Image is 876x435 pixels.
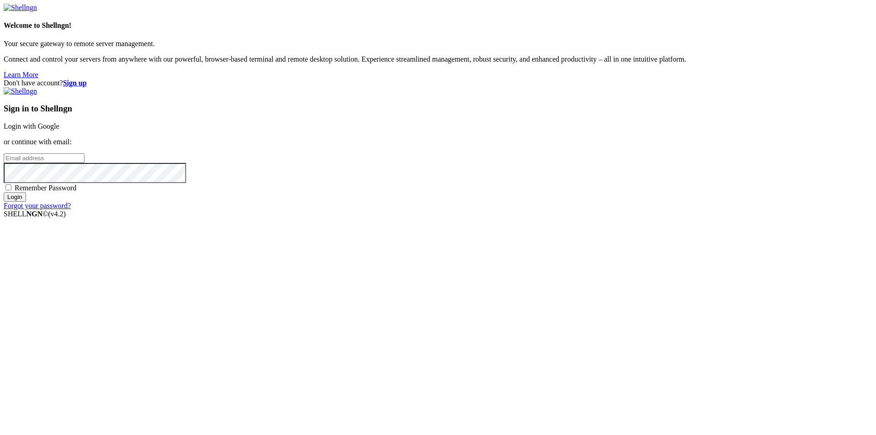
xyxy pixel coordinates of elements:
a: Login with Google [4,122,59,130]
input: Remember Password [5,184,11,190]
img: Shellngn [4,4,37,12]
input: Email address [4,153,84,163]
img: Shellngn [4,87,37,95]
span: SHELL © [4,210,66,218]
div: Don't have account? [4,79,872,87]
a: Forgot your password? [4,202,71,210]
p: Your secure gateway to remote server management. [4,40,872,48]
h4: Welcome to Shellngn! [4,21,872,30]
span: Remember Password [15,184,77,192]
h3: Sign in to Shellngn [4,104,872,114]
p: or continue with email: [4,138,872,146]
a: Sign up [63,79,87,87]
b: NGN [26,210,43,218]
p: Connect and control your servers from anywhere with our powerful, browser-based terminal and remo... [4,55,872,63]
a: Learn More [4,71,38,79]
input: Login [4,192,26,202]
span: 4.2.0 [48,210,66,218]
